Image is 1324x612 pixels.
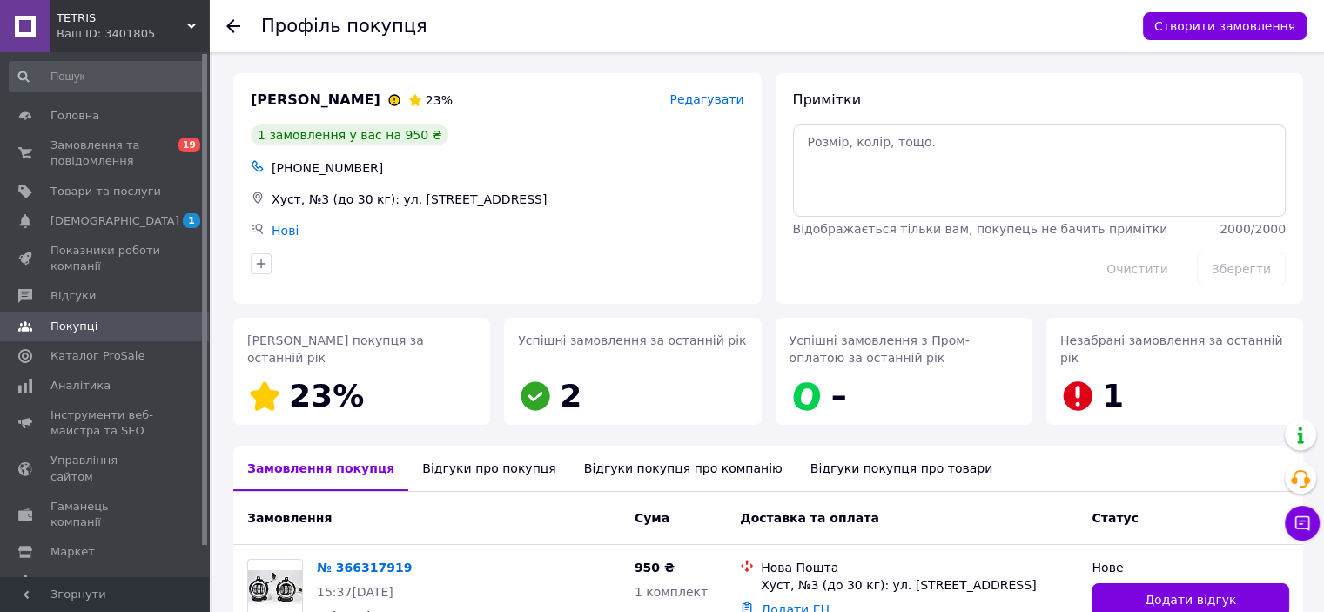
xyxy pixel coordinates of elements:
[251,91,380,111] span: [PERSON_NAME]
[831,378,847,414] span: –
[268,187,748,212] div: Хуст, №3 (до 30 кг): ул. [STREET_ADDRESS]
[761,576,1078,594] div: Хуст, №3 (до 30 кг): ул. [STREET_ADDRESS]
[50,348,144,364] span: Каталог ProSale
[790,333,970,365] span: Успішні замовлення з Пром-оплатою за останній рік
[50,138,161,169] span: Замовлення та повідомлення
[560,378,581,414] span: 2
[226,17,240,35] div: Повернутися назад
[50,108,99,124] span: Головна
[289,378,364,414] span: 23%
[50,319,97,334] span: Покупці
[57,10,187,26] span: TETRIS
[50,243,161,274] span: Показники роботи компанії
[1145,591,1236,609] span: Додати відгук
[248,570,302,605] img: Фото товару
[50,574,139,589] span: Налаштування
[50,213,179,229] span: [DEMOGRAPHIC_DATA]
[50,184,161,199] span: Товари та послуги
[635,585,708,599] span: 1 комплект
[635,511,669,525] span: Cума
[1092,511,1138,525] span: Статус
[1060,333,1283,365] span: Незабрані замовлення за останній рік
[740,511,879,525] span: Доставка та оплата
[247,333,424,365] span: [PERSON_NAME] покупця за останній рік
[669,92,743,106] span: Редагувати
[793,222,1168,236] span: Відображається тільки вам, покупець не бачить примітки
[761,559,1078,576] div: Нова Пошта
[272,224,299,238] a: Нові
[178,138,200,152] span: 19
[247,511,332,525] span: Замовлення
[793,91,861,108] span: Примітки
[317,585,393,599] span: 15:37[DATE]
[1102,378,1124,414] span: 1
[50,288,96,304] span: Відгуки
[50,544,95,560] span: Маркет
[233,446,408,491] div: Замовлення покупця
[50,378,111,393] span: Аналітика
[268,156,748,180] div: [PHONE_NUMBER]
[1092,559,1289,576] div: Нове
[317,561,412,575] a: № 366317919
[50,453,161,484] span: Управління сайтом
[426,93,453,107] span: 23%
[518,333,746,347] span: Успішні замовлення за останній рік
[9,61,205,92] input: Пошук
[50,407,161,439] span: Інструменти веб-майстра та SEO
[50,499,161,530] span: Гаманець компанії
[57,26,209,42] div: Ваш ID: 3401805
[183,213,200,228] span: 1
[1143,12,1307,40] button: Створити замовлення
[251,124,448,145] div: 1 замовлення у вас на 950 ₴
[570,446,796,491] div: Відгуки покупця про компанію
[1285,506,1320,541] button: Чат з покупцем
[635,561,675,575] span: 950 ₴
[261,16,427,37] h1: Профіль покупця
[1220,222,1286,236] span: 2000 / 2000
[408,446,569,491] div: Відгуки про покупця
[796,446,1006,491] div: Відгуки покупця про товари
